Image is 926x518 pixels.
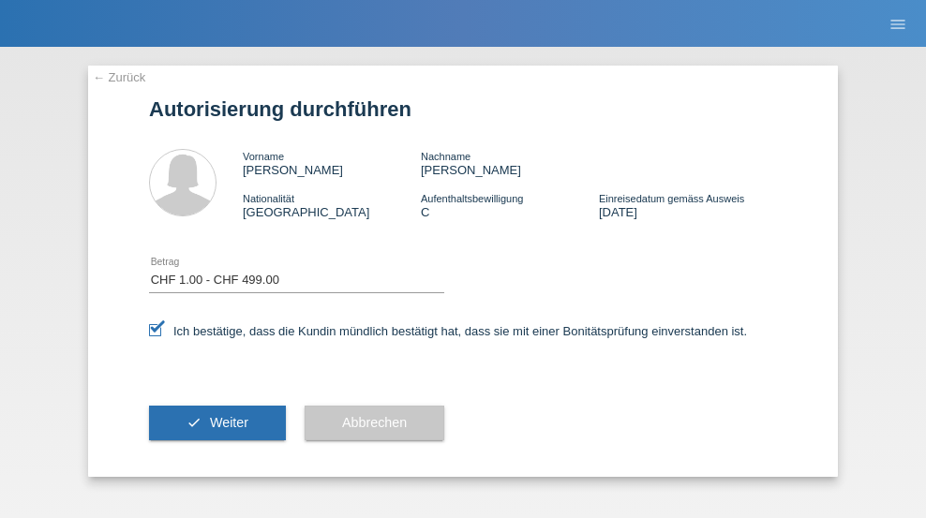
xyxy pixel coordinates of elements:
h1: Autorisierung durchführen [149,97,777,121]
div: [DATE] [599,191,777,219]
span: Nachname [421,151,470,162]
div: [GEOGRAPHIC_DATA] [243,191,421,219]
span: Vorname [243,151,284,162]
label: Ich bestätige, dass die Kundin mündlich bestätigt hat, dass sie mit einer Bonitätsprüfung einvers... [149,324,747,338]
i: check [187,415,202,430]
div: C [421,191,599,219]
span: Weiter [210,415,248,430]
span: Aufenthaltsbewilligung [421,193,523,204]
i: menu [889,15,907,34]
span: Nationalität [243,193,294,204]
div: [PERSON_NAME] [421,149,599,177]
span: Einreisedatum gemäss Ausweis [599,193,744,204]
button: check Weiter [149,406,286,441]
a: menu [879,18,917,29]
div: [PERSON_NAME] [243,149,421,177]
span: Abbrechen [342,415,407,430]
a: ← Zurück [93,70,145,84]
button: Abbrechen [305,406,444,441]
